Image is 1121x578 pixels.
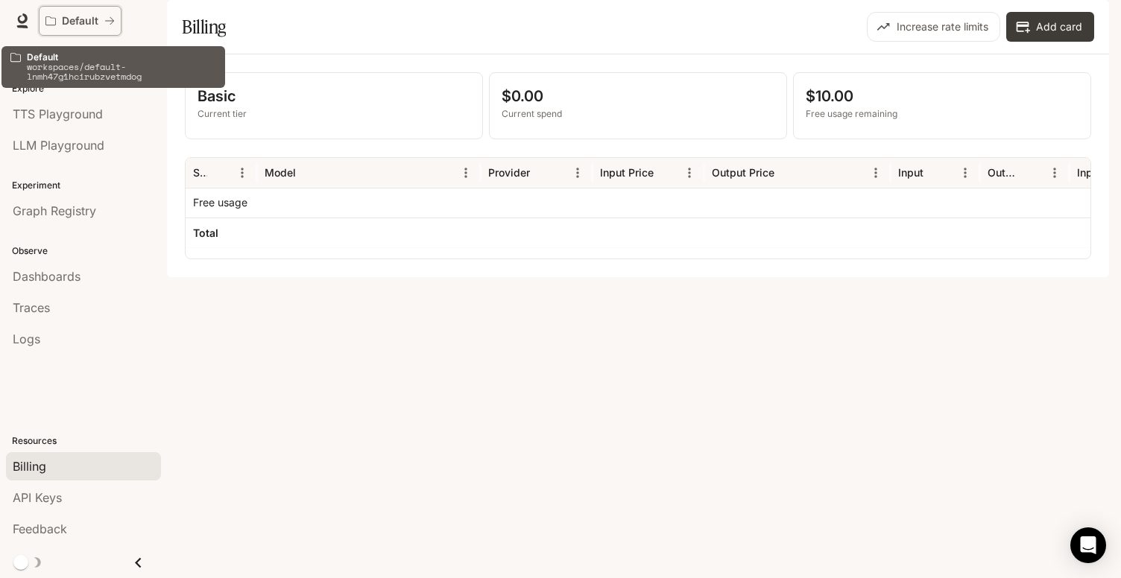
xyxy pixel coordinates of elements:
[502,107,774,121] p: Current spend
[502,85,774,107] p: $0.00
[209,162,231,184] button: Sort
[865,162,887,184] button: Menu
[1006,12,1094,42] button: Add card
[806,85,1079,107] p: $10.00
[531,162,554,184] button: Sort
[806,107,1079,121] p: Free usage remaining
[655,162,678,184] button: Sort
[566,162,589,184] button: Menu
[297,162,320,184] button: Sort
[1070,527,1106,563] div: Open Intercom Messenger
[898,166,923,179] div: Input
[27,62,216,81] p: workspaces/default-lnmh47g1hcirubzvetmdog
[193,226,218,241] h6: Total
[678,162,701,184] button: Menu
[712,166,774,179] div: Output Price
[600,166,654,179] div: Input Price
[39,6,121,36] button: All workspaces
[1043,162,1066,184] button: Menu
[193,195,247,210] p: Free usage
[231,162,253,184] button: Menu
[62,15,98,28] p: Default
[1021,162,1043,184] button: Sort
[193,166,207,179] div: Service
[954,162,976,184] button: Menu
[27,52,216,62] p: Default
[265,166,296,179] div: Model
[776,162,798,184] button: Sort
[988,166,1020,179] div: Output
[925,162,947,184] button: Sort
[488,166,530,179] div: Provider
[455,162,477,184] button: Menu
[867,12,1000,42] button: Increase rate limits
[198,107,470,121] p: Current tier
[182,12,226,42] h1: Billing
[198,85,470,107] p: Basic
